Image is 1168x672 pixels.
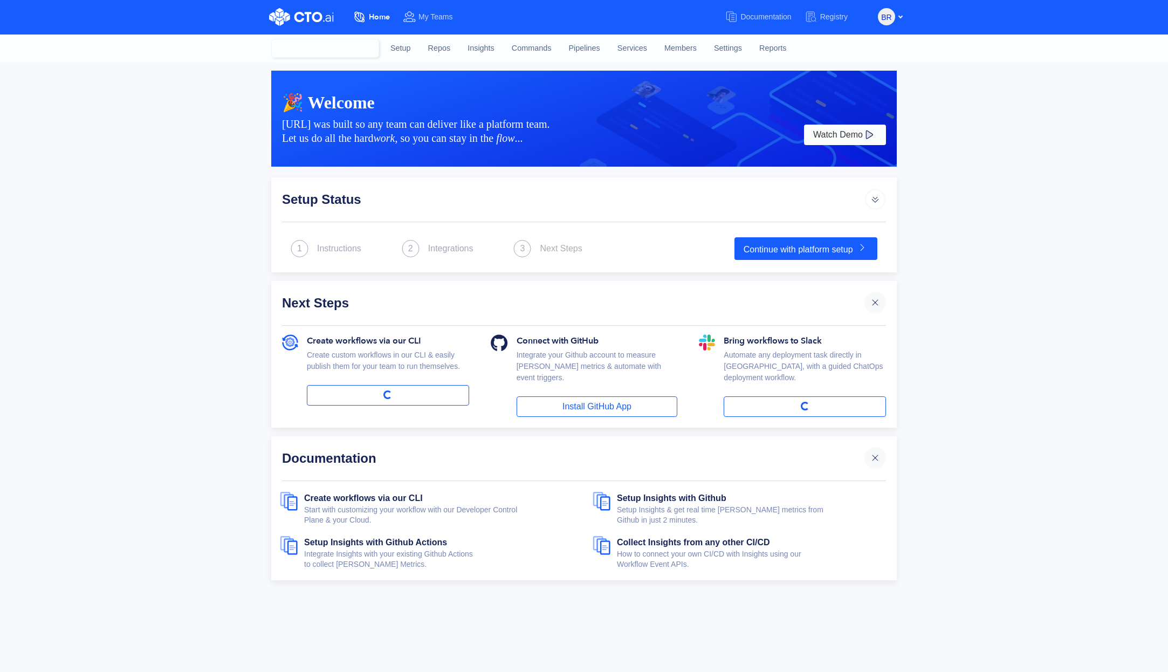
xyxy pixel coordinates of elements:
div: Next Steps [282,292,864,313]
div: Setup Status [282,188,864,210]
a: Setup [382,34,420,63]
span: br [881,9,891,26]
div: Integrations [428,242,473,255]
a: Commands [503,34,560,63]
div: Automate any deployment task directly in [GEOGRAPHIC_DATA], with a guided ChatOps deployment work... [724,349,886,396]
span: Create workflows via our CLI [307,334,421,347]
img: CTO.ai Logo [269,8,334,26]
img: play-white.svg [863,128,876,141]
a: Repos [420,34,459,63]
a: Setup Insights with Github Actions [304,538,447,551]
div: Create custom workflows in our CLI & easily publish them for your team to run themselves. [307,349,469,385]
a: Setup Insights with Github [617,493,726,507]
button: br [878,8,895,25]
img: next_step.svg [402,240,420,257]
a: Install GitHub App [517,396,678,417]
img: documents.svg [280,492,304,511]
div: Bring workflows to Slack [724,334,886,349]
div: [URL] was built so any team can deliver like a platform team. Let us do all the hard , so you can... [282,117,802,145]
div: 🎉 Welcome [282,92,886,113]
div: Integrate Insights with your existing Github Actions to collect [PERSON_NAME] Metrics. [304,549,575,570]
img: cross.svg [870,297,881,308]
img: cross.svg [870,452,881,463]
a: Documentation [725,7,804,27]
i: flow [496,132,514,144]
div: How to connect your own CI/CD with Insights using our Workflow Event APIs. [617,549,888,570]
img: documents.svg [593,536,617,555]
div: Next Steps [540,242,582,255]
div: Integrate your Github account to measure [PERSON_NAME] metrics & automate with event triggers. [517,349,678,396]
a: Members [656,34,705,63]
img: next_step.svg [291,240,308,257]
a: Reports [751,34,795,63]
div: Connect with GitHub [517,334,678,349]
a: Pipelines [560,34,608,63]
a: Registry [805,7,861,27]
img: documents.svg [593,492,617,511]
a: Insights [459,34,503,63]
a: Home [353,7,403,27]
img: arrow_icon_default.svg [864,188,886,210]
span: Registry [820,12,848,21]
i: work [373,132,395,144]
a: Services [609,34,656,63]
a: Create workflows via our CLI [304,493,423,507]
button: Watch Demo [804,125,886,145]
div: Documentation [282,447,864,469]
span: Documentation [740,12,791,21]
div: Instructions [317,242,361,255]
div: Start with customizing your workflow with our Developer Control Plane & your Cloud. [304,505,575,525]
div: Setup Insights & get real time [PERSON_NAME] metrics from Github in just 2 minutes. [617,505,888,525]
span: My Teams [418,12,453,21]
a: Collect Insights from any other CI/CD [617,538,770,551]
img: next_step.svg [513,240,531,257]
a: Settings [705,34,751,63]
span: Home [369,12,390,22]
img: documents.svg [280,536,304,555]
a: Continue with platform setup [734,237,877,260]
a: My Teams [403,7,466,27]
